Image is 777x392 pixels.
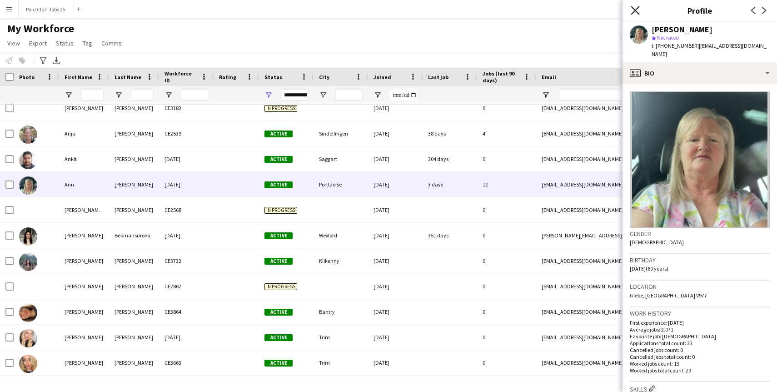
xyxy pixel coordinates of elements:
[98,37,125,49] a: Comms
[79,37,96,49] a: Tag
[65,91,73,99] button: Open Filter Menu
[264,258,293,265] span: Active
[314,248,368,273] div: Kilkenny
[374,74,391,80] span: Joined
[423,223,477,248] div: 351 days
[109,299,159,324] div: [PERSON_NAME]
[536,350,718,375] div: [EMAIL_ADDRESS][DOMAIN_NAME]
[630,367,770,374] p: Worked jobs total count: 29
[314,146,368,171] div: Saggart
[623,62,777,84] div: Bio
[423,121,477,146] div: 38 days
[115,91,123,99] button: Open Filter Menu
[630,333,770,340] p: Favourite job: [DEMOGRAPHIC_DATA]
[159,350,214,375] div: CE3663
[319,91,327,99] button: Open Filter Menu
[368,325,423,350] div: [DATE]
[59,274,109,299] div: [PERSON_NAME]
[101,39,122,47] span: Comms
[477,248,536,273] div: 0
[109,325,159,350] div: [PERSON_NAME]
[59,121,109,146] div: Anja
[374,91,382,99] button: Open Filter Menu
[536,248,718,273] div: [EMAIL_ADDRESS][DOMAIN_NAME]
[159,146,214,171] div: [DATE]
[115,74,141,80] span: Last Name
[368,197,423,222] div: [DATE]
[319,74,329,80] span: City
[159,223,214,248] div: [DATE]
[477,325,536,350] div: 0
[164,91,173,99] button: Open Filter Menu
[19,253,37,271] img: Anna Carter
[652,42,699,49] span: t. [PHONE_NUMBER]
[25,37,50,49] a: Export
[423,172,477,197] div: 3 days
[630,239,684,246] span: [DEMOGRAPHIC_DATA]
[264,105,297,112] span: In progress
[477,350,536,375] div: 0
[428,74,448,80] span: Last job
[264,283,297,290] span: In progress
[19,126,37,144] img: Anja Kluck
[630,265,668,272] span: [DATE] (60 years)
[264,181,293,188] span: Active
[630,292,707,299] span: Glebe, [GEOGRAPHIC_DATA] V977
[314,223,368,248] div: Wexford
[159,274,214,299] div: CE2862
[219,74,236,80] span: Rating
[477,172,536,197] div: 12
[314,325,368,350] div: Trim
[630,91,770,228] img: Crew avatar or photo
[368,146,423,171] div: [DATE]
[390,90,417,101] input: Joined Filter Input
[630,230,770,238] h3: Gender
[59,325,109,350] div: [PERSON_NAME]
[19,329,37,347] img: Anna Honan
[83,39,92,47] span: Tag
[314,350,368,375] div: Trim
[623,5,777,16] h3: Profile
[56,39,74,47] span: Status
[19,355,37,373] img: Anna Honan
[264,360,293,367] span: Active
[477,274,536,299] div: 0
[264,156,293,163] span: Active
[131,90,154,101] input: Last Name Filter Input
[630,340,770,347] p: Applications total count: 33
[542,91,550,99] button: Open Filter Menu
[264,334,293,341] span: Active
[314,172,368,197] div: Portlaoise
[536,325,718,350] div: [EMAIL_ADDRESS][DOMAIN_NAME]
[59,172,109,197] div: Ann
[159,197,214,222] div: CE2568
[368,121,423,146] div: [DATE]
[81,90,104,101] input: First Name Filter Input
[652,25,712,34] div: [PERSON_NAME]
[652,42,767,57] span: | [EMAIL_ADDRESS][DOMAIN_NAME]
[52,37,77,49] a: Status
[109,274,159,299] div: [PERSON_NAME]
[314,299,368,324] div: Bantry
[558,90,712,101] input: Email Filter Input
[368,299,423,324] div: [DATE]
[630,256,770,264] h3: Birthday
[109,121,159,146] div: [PERSON_NAME]
[335,90,363,101] input: City Filter Input
[477,299,536,324] div: 0
[477,223,536,248] div: 0
[264,74,282,80] span: Status
[59,197,109,222] div: [PERSON_NAME] [PERSON_NAME]
[65,74,92,80] span: First Name
[368,95,423,121] div: [DATE]
[536,121,718,146] div: [EMAIL_ADDRESS][DOMAIN_NAME]
[19,151,37,169] img: Ankit Kansil
[483,70,520,84] span: Jobs (last 90 days)
[477,146,536,171] div: 0
[159,248,214,273] div: CE3732
[368,223,423,248] div: [DATE]
[4,37,24,49] a: View
[368,274,423,299] div: [DATE]
[51,55,62,66] app-action-btn: Export XLSX
[536,197,718,222] div: [EMAIL_ADDRESS][DOMAIN_NAME]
